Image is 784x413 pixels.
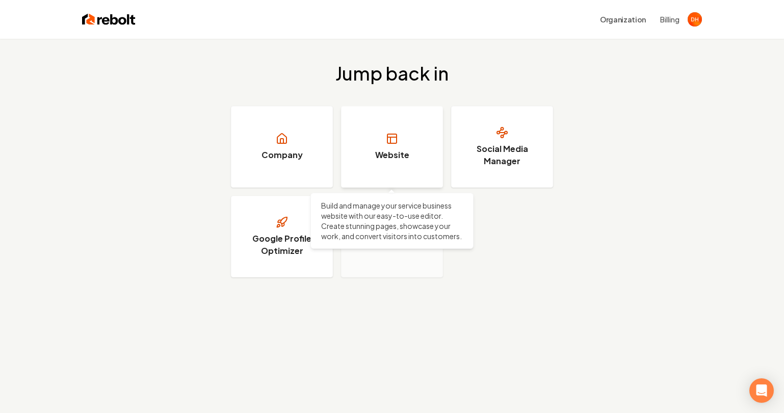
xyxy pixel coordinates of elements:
[335,63,449,84] h2: Jump back in
[451,106,553,188] a: Social Media Manager
[688,12,702,27] button: Open user button
[321,200,463,241] p: Build and manage your service business website with our easy-to-use editor. Create stunning pages...
[262,149,303,161] h3: Company
[244,233,320,257] h3: Google Profile Optimizer
[375,149,409,161] h3: Website
[660,14,680,24] button: Billing
[749,378,774,403] div: Open Intercom Messenger
[341,106,443,188] a: Website
[231,106,333,188] a: Company
[688,12,702,27] img: Daniel Harrison
[82,12,136,27] img: Rebolt Logo
[231,196,333,277] a: Google Profile Optimizer
[594,10,652,29] button: Organization
[464,143,540,167] h3: Social Media Manager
